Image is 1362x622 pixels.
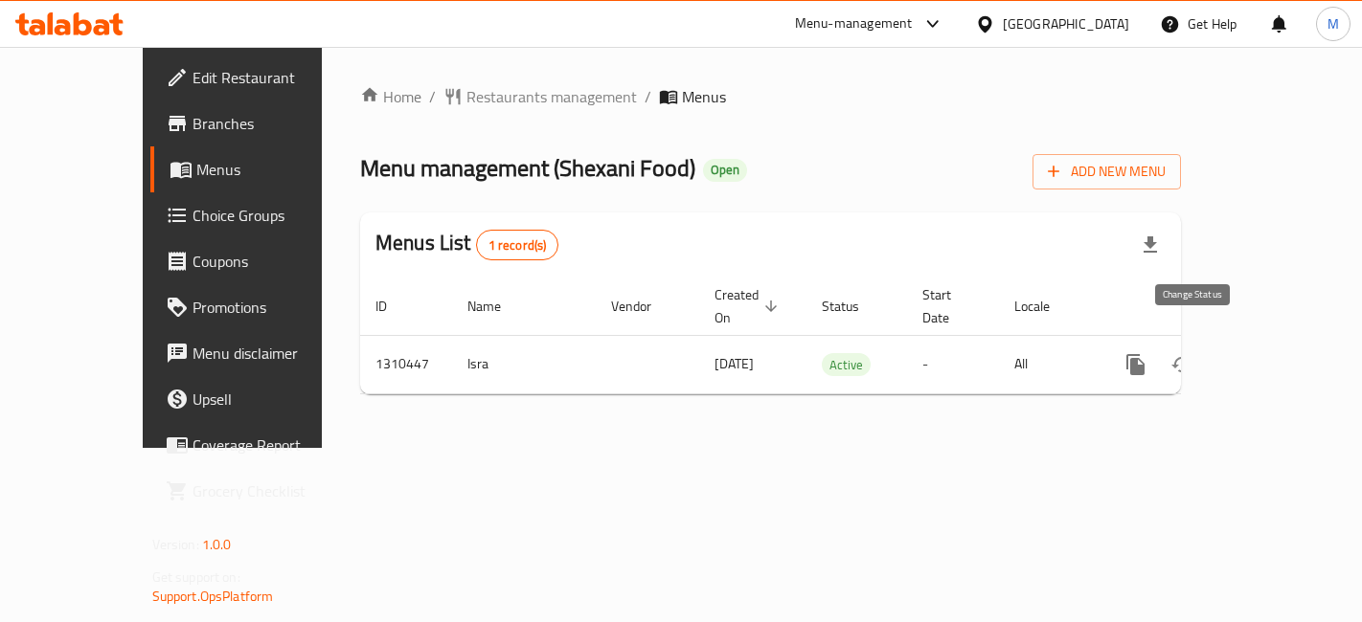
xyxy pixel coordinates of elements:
span: [DATE] [715,351,754,376]
td: 1310447 [360,335,452,393]
div: Active [822,353,871,376]
a: Menus [150,146,370,192]
a: Choice Groups [150,192,370,238]
td: Isra [452,335,596,393]
span: 1.0.0 [202,532,232,557]
div: [GEOGRAPHIC_DATA] [1003,13,1129,34]
span: Upsell [193,388,354,411]
a: Grocery Checklist [150,468,370,514]
div: Open [703,159,747,182]
a: Edit Restaurant [150,55,370,100]
nav: breadcrumb [360,85,1181,108]
span: Open [703,162,747,178]
span: Get support on: [152,565,240,589]
div: Total records count [476,230,559,260]
span: Created On [715,283,783,329]
span: Menus [682,85,726,108]
span: Promotions [193,296,354,319]
span: Menu management ( Shexani Food ) [360,146,695,189]
span: Coupons [193,250,354,273]
li: / [429,85,436,108]
span: Choice Groups [193,204,354,227]
a: Support.OpsPlatform [152,584,274,609]
a: Coupons [150,238,370,284]
span: Menu disclaimer [193,342,354,365]
h2: Menus List [375,229,558,260]
a: Upsell [150,376,370,422]
button: Add New Menu [1033,154,1181,189]
a: Coverage Report [150,422,370,468]
table: enhanced table [360,278,1312,394]
button: more [1113,342,1159,388]
span: Name [467,295,526,318]
a: Restaurants management [443,85,637,108]
span: 1 record(s) [477,236,558,255]
span: Version: [152,532,199,557]
span: Grocery Checklist [193,479,354,502]
span: ID [375,295,412,318]
span: M [1328,13,1339,34]
span: Active [822,354,871,376]
span: Status [822,295,884,318]
div: Export file [1127,222,1173,268]
td: - [907,335,999,393]
a: Promotions [150,284,370,330]
a: Home [360,85,421,108]
div: Menu-management [795,12,913,35]
th: Actions [1098,278,1312,336]
span: Restaurants management [466,85,637,108]
a: Menu disclaimer [150,330,370,376]
span: Edit Restaurant [193,66,354,89]
span: Start Date [922,283,976,329]
span: Menus [196,158,354,181]
span: Locale [1014,295,1075,318]
span: Coverage Report [193,433,354,456]
span: Vendor [611,295,676,318]
span: Add New Menu [1048,160,1166,184]
span: Branches [193,112,354,135]
td: All [999,335,1098,393]
a: Branches [150,100,370,146]
li: / [645,85,651,108]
